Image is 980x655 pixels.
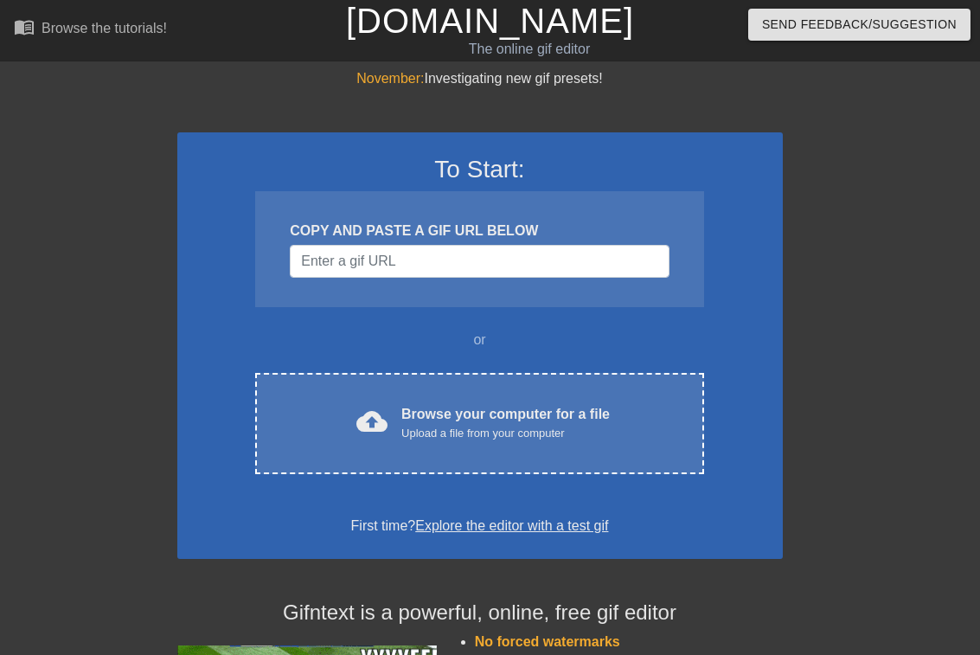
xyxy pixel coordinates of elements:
button: Send Feedback/Suggestion [748,9,970,41]
div: or [222,330,738,350]
div: Browse your computer for a file [401,404,610,442]
h4: Gifntext is a powerful, online, free gif editor [177,600,783,626]
div: First time? [200,516,760,536]
div: Browse the tutorials! [42,21,167,35]
div: Investigating new gif presets! [177,68,783,89]
a: Browse the tutorials! [14,16,167,43]
span: November: [356,71,424,86]
span: menu_book [14,16,35,37]
div: Upload a file from your computer [401,425,610,442]
h3: To Start: [200,155,760,184]
input: Username [290,245,669,278]
span: No forced watermarks [475,634,620,649]
div: The online gif editor [336,39,724,60]
div: COPY AND PASTE A GIF URL BELOW [290,221,669,241]
span: Send Feedback/Suggestion [762,14,957,35]
a: Explore the editor with a test gif [415,518,608,533]
span: cloud_upload [356,406,388,437]
a: [DOMAIN_NAME] [346,2,634,40]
